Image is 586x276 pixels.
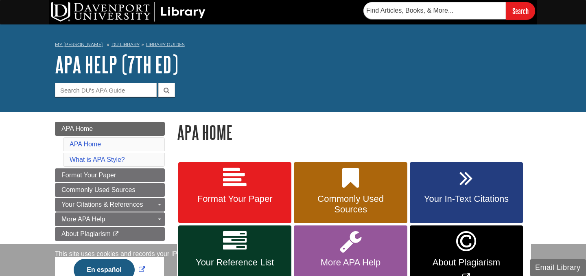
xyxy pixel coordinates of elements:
[61,186,135,193] span: Commonly Used Sources
[184,194,285,204] span: Format Your Paper
[61,125,93,132] span: APA Home
[146,42,185,47] a: Library Guides
[112,232,119,237] i: This link opens in a new window
[51,2,206,22] img: DU Library
[178,162,291,223] a: Format Your Paper
[61,201,143,208] span: Your Citations & References
[506,2,535,20] input: Search
[70,141,101,148] a: APA Home
[177,122,531,143] h1: APA Home
[184,257,285,268] span: Your Reference List
[61,216,105,223] span: More APA Help
[70,156,125,163] a: What is APA Style?
[363,2,535,20] form: Searches DU Library's articles, books, and more
[55,198,165,212] a: Your Citations & References
[55,41,103,48] a: My [PERSON_NAME]
[55,52,178,77] a: APA Help (7th Ed)
[410,162,523,223] a: Your In-Text Citations
[363,2,506,19] input: Find Articles, Books, & More...
[416,257,517,268] span: About Plagiarism
[61,172,116,179] span: Format Your Paper
[55,39,531,52] nav: breadcrumb
[416,194,517,204] span: Your In-Text Citations
[300,194,401,215] span: Commonly Used Sources
[55,83,157,97] input: Search DU's APA Guide
[530,259,586,276] button: Email Library
[55,183,165,197] a: Commonly Used Sources
[55,212,165,226] a: More APA Help
[294,162,407,223] a: Commonly Used Sources
[55,168,165,182] a: Format Your Paper
[61,230,111,237] span: About Plagiarism
[112,42,140,47] a: DU Library
[300,257,401,268] span: More APA Help
[55,122,165,136] a: APA Home
[72,266,147,273] a: Link opens in new window
[55,227,165,241] a: About Plagiarism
